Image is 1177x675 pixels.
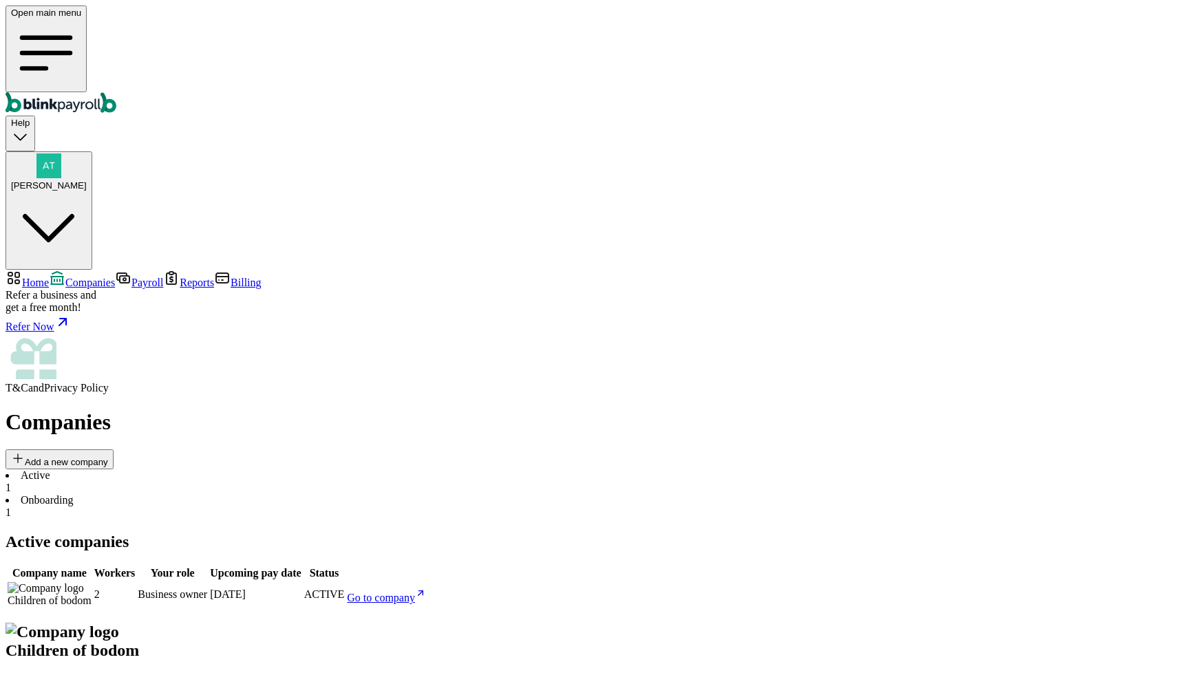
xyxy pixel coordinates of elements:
td: Business owner [137,581,208,608]
a: Reports [163,277,214,288]
th: Upcoming pay date [209,566,301,580]
td: 2 [94,581,136,608]
span: Home [22,277,49,288]
button: Help [6,116,35,151]
th: Status [304,566,346,580]
span: Payroll [131,277,163,288]
span: Reports [180,277,214,288]
span: Open main menu [11,8,81,18]
th: Company name [7,566,92,580]
span: ACTIVE [304,588,345,600]
img: Company logo [6,623,119,641]
span: [PERSON_NAME] [11,180,87,191]
span: 1 [6,506,11,518]
span: T&C [6,382,28,394]
li: Onboarding [6,494,1171,519]
nav: Sidebar [6,270,1171,394]
td: [DATE] [209,581,301,608]
a: Billing [214,277,261,288]
h2: Children of bodom [6,623,1171,660]
button: Add a new company [6,449,114,469]
a: Home [6,277,49,288]
th: Workers [94,566,136,580]
h1: Companies [6,409,1171,435]
button: [PERSON_NAME] [6,151,92,270]
h2: Active companies [6,533,1171,551]
span: and [28,382,44,394]
img: Company logo [8,582,84,594]
span: Help [11,118,30,128]
th: Your role [137,566,208,580]
span: Privacy Policy [44,382,109,394]
a: Refer Now [6,314,1171,333]
a: Companies [49,277,115,288]
li: Active [6,469,1171,494]
span: 1 [6,482,11,493]
button: Open main menu [6,6,87,92]
iframe: Chat Widget [1108,609,1177,675]
div: Refer a business and get a free month! [6,289,1171,314]
span: Children of bodom [8,594,92,606]
span: Go to company [347,592,415,603]
nav: Global [6,6,1171,116]
a: Go to company [347,592,426,603]
span: Companies [65,277,115,288]
span: Add a new company [25,457,108,467]
span: Billing [231,277,261,288]
a: Payroll [115,277,163,288]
